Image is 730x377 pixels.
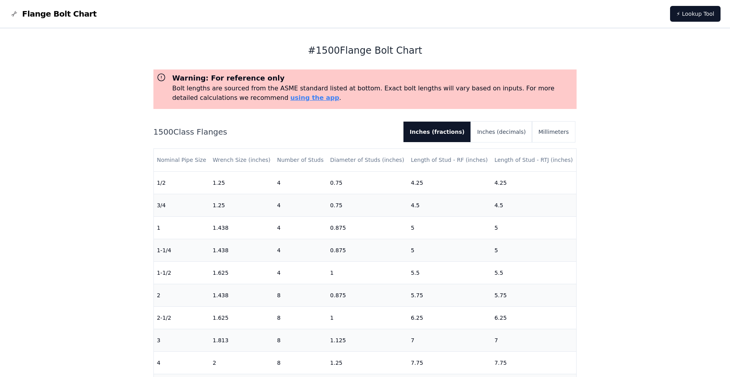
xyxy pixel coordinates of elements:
[670,6,721,22] a: ⚡ Lookup Tool
[274,261,327,284] td: 4
[491,171,577,194] td: 4.25
[209,239,274,261] td: 1.438
[408,329,491,351] td: 7
[172,73,574,84] h3: Warning: For reference only
[172,84,574,103] p: Bolt lengths are sourced from the ASME standard listed at bottom. Exact bolt lengths will vary ba...
[327,306,408,329] td: 1
[327,351,408,374] td: 1.25
[491,329,577,351] td: 7
[408,239,491,261] td: 5
[209,351,274,374] td: 2
[471,122,532,142] button: Inches (decimals)
[408,216,491,239] td: 5
[274,329,327,351] td: 8
[491,149,577,171] th: Length of Stud - RTJ (inches)
[327,261,408,284] td: 1
[209,171,274,194] td: 1.25
[491,194,577,216] td: 4.5
[274,171,327,194] td: 4
[408,306,491,329] td: 6.25
[154,149,210,171] th: Nominal Pipe Size
[327,194,408,216] td: 0.75
[491,284,577,306] td: 5.75
[274,149,327,171] th: Number of Studs
[532,122,575,142] button: Millimeters
[491,261,577,284] td: 5.5
[154,261,210,284] td: 1-1/2
[209,194,274,216] td: 1.25
[327,239,408,261] td: 0.875
[154,194,210,216] td: 3/4
[408,284,491,306] td: 5.75
[274,216,327,239] td: 4
[209,329,274,351] td: 1.813
[274,194,327,216] td: 4
[154,351,210,374] td: 4
[154,284,210,306] td: 2
[327,329,408,351] td: 1.125
[491,351,577,374] td: 7.75
[274,351,327,374] td: 8
[327,284,408,306] td: 0.875
[9,8,97,19] a: Flange Bolt Chart LogoFlange Bolt Chart
[491,306,577,329] td: 6.25
[209,284,274,306] td: 1.438
[209,149,274,171] th: Wrench Size (inches)
[408,149,491,171] th: Length of Stud - RF (inches)
[154,329,210,351] td: 3
[327,216,408,239] td: 0.875
[154,171,210,194] td: 1/2
[491,239,577,261] td: 5
[9,9,19,19] img: Flange Bolt Chart Logo
[153,44,577,57] h1: # 1500 Flange Bolt Chart
[408,171,491,194] td: 4.25
[274,306,327,329] td: 8
[408,351,491,374] td: 7.75
[403,122,471,142] button: Inches (fractions)
[408,261,491,284] td: 5.5
[209,306,274,329] td: 1.625
[274,284,327,306] td: 8
[154,216,210,239] td: 1
[274,239,327,261] td: 4
[22,8,97,19] span: Flange Bolt Chart
[327,149,408,171] th: Diameter of Studs (inches)
[154,239,210,261] td: 1-1/4
[153,126,397,137] h2: 1500 Class Flanges
[408,194,491,216] td: 4.5
[290,94,339,101] a: using the app
[154,306,210,329] td: 2-1/2
[327,171,408,194] td: 0.75
[491,216,577,239] td: 5
[209,261,274,284] td: 1.625
[209,216,274,239] td: 1.438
